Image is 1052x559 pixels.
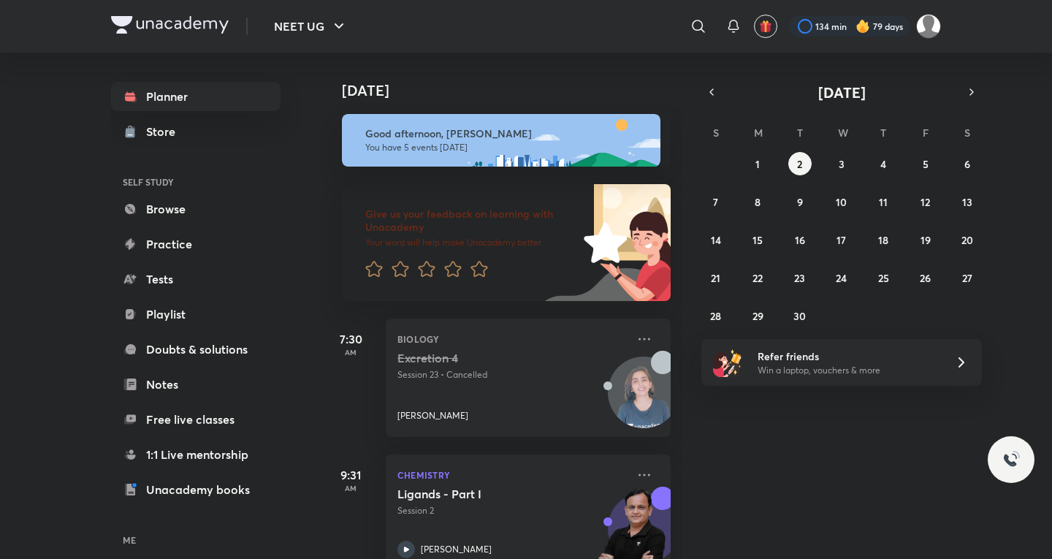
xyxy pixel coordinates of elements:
p: [PERSON_NAME] [421,543,492,556]
abbr: Tuesday [797,126,803,140]
button: September 27, 2025 [956,266,979,289]
button: September 25, 2025 [872,266,895,289]
button: September 5, 2025 [914,152,937,175]
img: afternoon [342,114,660,167]
a: Free live classes [111,405,281,434]
p: [PERSON_NAME] [397,409,468,422]
button: [DATE] [722,82,961,102]
button: September 21, 2025 [704,266,728,289]
a: Unacademy books [111,475,281,504]
abbr: September 20, 2025 [961,233,973,247]
button: September 4, 2025 [872,152,895,175]
button: September 28, 2025 [704,304,728,327]
abbr: September 16, 2025 [795,233,805,247]
a: Playlist [111,300,281,329]
h6: Good afternoon, [PERSON_NAME] [365,127,647,140]
button: September 17, 2025 [830,228,853,251]
abbr: September 15, 2025 [752,233,763,247]
button: September 1, 2025 [746,152,769,175]
abbr: September 17, 2025 [836,233,846,247]
abbr: September 26, 2025 [920,271,931,285]
h6: Refer friends [758,349,937,364]
p: Biology [397,330,627,348]
a: Browse [111,194,281,224]
img: ttu [1002,451,1020,468]
abbr: Saturday [964,126,970,140]
button: September 19, 2025 [914,228,937,251]
div: Store [146,123,184,140]
abbr: September 9, 2025 [797,195,803,209]
h4: [DATE] [342,82,685,99]
abbr: September 12, 2025 [920,195,930,209]
h6: Give us your feedback on learning with Unacademy [365,208,579,234]
button: September 29, 2025 [746,304,769,327]
p: Chemistry [397,466,627,484]
button: September 20, 2025 [956,228,979,251]
a: Notes [111,370,281,399]
abbr: September 2, 2025 [797,157,802,171]
button: September 23, 2025 [788,266,812,289]
abbr: September 6, 2025 [964,157,970,171]
button: September 18, 2025 [872,228,895,251]
button: avatar [754,15,777,38]
abbr: Sunday [713,126,719,140]
img: referral [713,348,742,377]
abbr: Monday [754,126,763,140]
p: AM [321,348,380,357]
a: 1:1 Live mentorship [111,440,281,469]
button: September 30, 2025 [788,304,812,327]
span: [DATE] [818,83,866,102]
p: Session 2 [397,504,627,517]
a: Planner [111,82,281,111]
abbr: Friday [923,126,929,140]
button: September 6, 2025 [956,152,979,175]
img: Kushagra Singh [916,14,941,39]
button: September 15, 2025 [746,228,769,251]
img: Avatar [609,365,679,435]
h5: Excretion 4 [397,351,579,365]
abbr: September 4, 2025 [880,157,886,171]
button: September 7, 2025 [704,190,728,213]
button: September 9, 2025 [788,190,812,213]
h6: SELF STUDY [111,170,281,194]
abbr: September 7, 2025 [713,195,718,209]
button: September 16, 2025 [788,228,812,251]
button: September 14, 2025 [704,228,728,251]
button: September 26, 2025 [914,266,937,289]
abbr: September 19, 2025 [920,233,931,247]
a: Practice [111,229,281,259]
abbr: September 30, 2025 [793,309,806,323]
h6: ME [111,528,281,552]
p: AM [321,484,380,493]
button: September 10, 2025 [830,190,853,213]
img: feedback_image [534,184,671,301]
img: streak [855,19,870,34]
p: Session 23 • Cancelled [397,368,627,381]
abbr: September 23, 2025 [794,271,805,285]
h5: 9:31 [321,466,380,484]
button: September 12, 2025 [914,190,937,213]
abbr: September 27, 2025 [962,271,972,285]
abbr: September 10, 2025 [836,195,847,209]
abbr: September 22, 2025 [752,271,763,285]
p: Your word will help make Unacademy better [365,237,579,248]
a: Doubts & solutions [111,335,281,364]
button: September 11, 2025 [872,190,895,213]
button: September 8, 2025 [746,190,769,213]
abbr: September 25, 2025 [878,271,889,285]
a: Store [111,117,281,146]
h5: 7:30 [321,330,380,348]
a: Company Logo [111,16,229,37]
abbr: September 14, 2025 [711,233,721,247]
abbr: September 21, 2025 [711,271,720,285]
p: You have 5 events [DATE] [365,142,647,153]
abbr: September 29, 2025 [752,309,763,323]
p: Win a laptop, vouchers & more [758,364,937,377]
button: September 3, 2025 [830,152,853,175]
abbr: September 24, 2025 [836,271,847,285]
button: September 24, 2025 [830,266,853,289]
img: Company Logo [111,16,229,34]
img: avatar [759,20,772,33]
abbr: September 11, 2025 [879,195,888,209]
abbr: September 13, 2025 [962,195,972,209]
